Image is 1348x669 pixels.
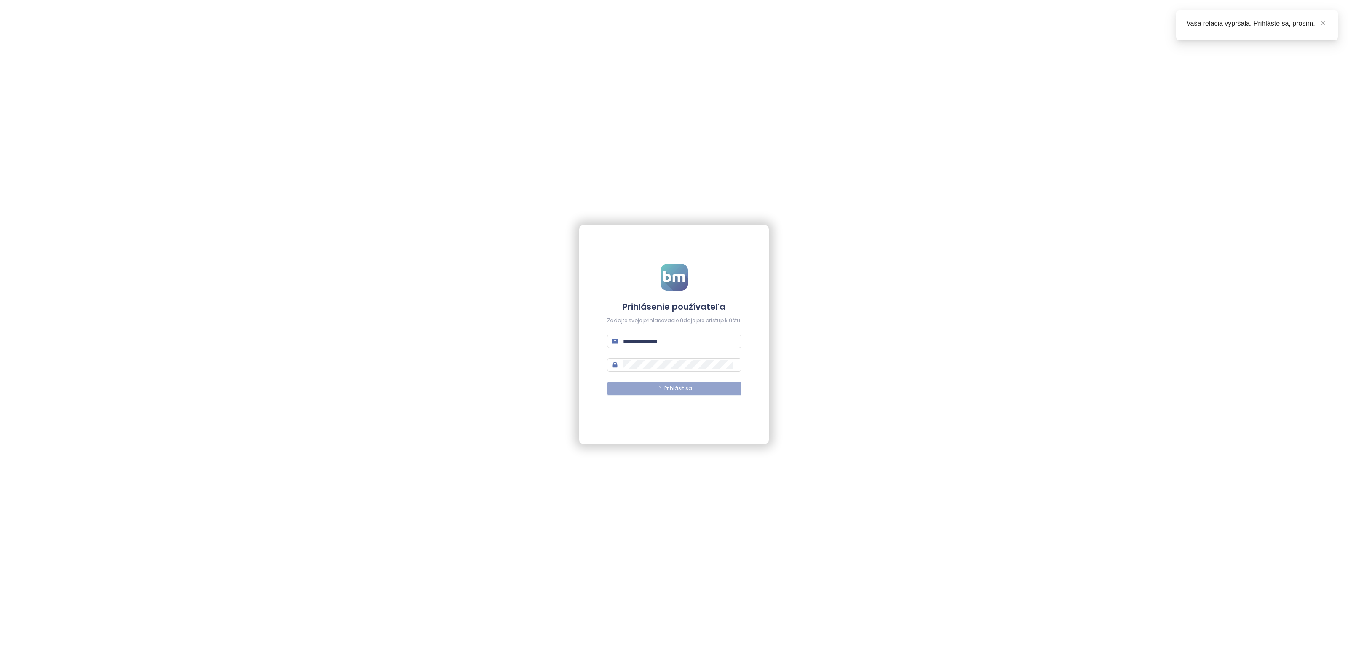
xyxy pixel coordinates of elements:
span: close [1320,20,1326,26]
span: Prihlásiť sa [664,385,692,393]
h4: Prihlásenie používateľa [607,301,741,313]
span: lock [612,362,618,368]
div: Zadajte svoje prihlasovacie údaje pre prístup k účtu. [607,317,741,325]
button: Prihlásiť sa [607,382,741,395]
span: mail [612,338,618,344]
span: loading [656,386,661,391]
div: Vaša relácia vypršala. Prihláste sa, prosím. [1186,19,1328,29]
img: logo [661,264,688,291]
